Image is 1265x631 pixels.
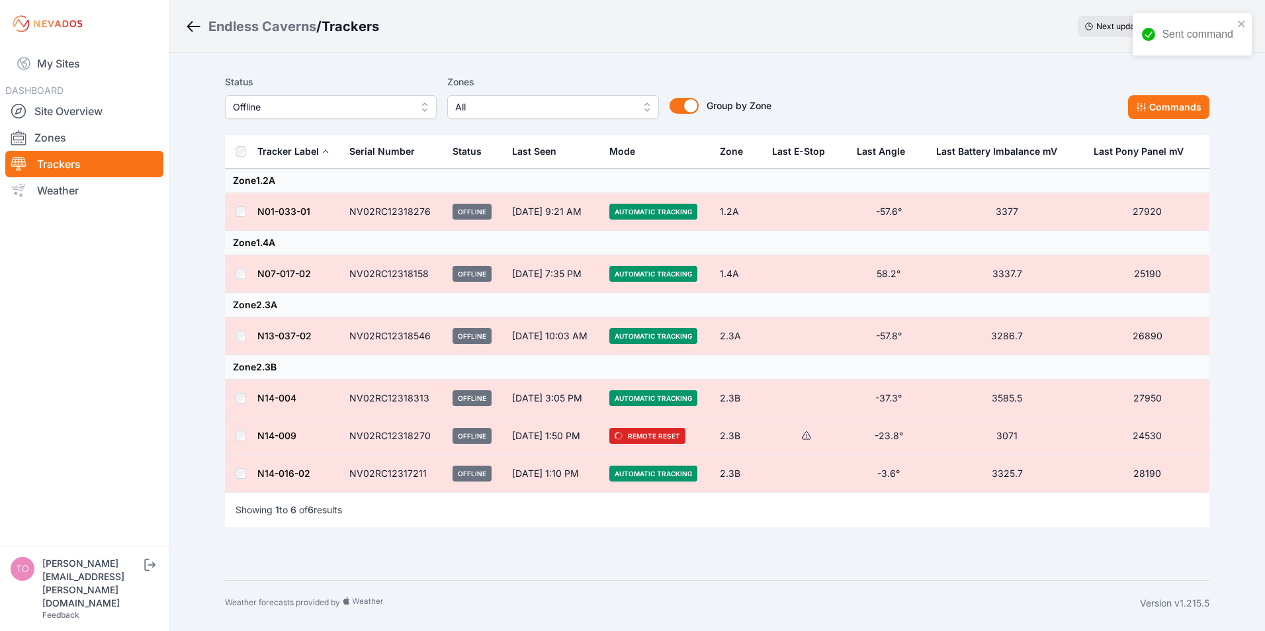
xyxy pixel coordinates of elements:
[453,136,492,167] button: Status
[275,504,279,515] span: 1
[341,193,445,231] td: NV02RC12318276
[1086,255,1209,293] td: 25190
[453,390,492,406] span: Offline
[1086,455,1209,493] td: 28190
[453,266,492,282] span: Offline
[341,417,445,455] td: NV02RC12318270
[316,17,322,36] span: /
[349,145,415,158] div: Serial Number
[772,145,825,158] div: Last E-Stop
[609,328,697,344] span: Automatic Tracking
[849,455,928,493] td: -3.6°
[609,204,697,220] span: Automatic Tracking
[257,136,329,167] button: Tracker Label
[857,136,916,167] button: Last Angle
[928,455,1085,493] td: 3325.7
[712,380,765,417] td: 2.3B
[5,177,163,204] a: Weather
[504,255,601,293] td: [DATE] 7:35 PM
[5,124,163,151] a: Zones
[453,328,492,344] span: Offline
[257,268,311,279] a: N07-017-02
[185,9,379,44] nav: Breadcrumb
[1086,193,1209,231] td: 27920
[225,231,1209,255] td: Zone 1.4A
[5,98,163,124] a: Site Overview
[928,380,1085,417] td: 3585.5
[341,317,445,355] td: NV02RC12318546
[257,206,310,217] a: N01-033-01
[712,255,765,293] td: 1.4A
[257,145,319,158] div: Tracker Label
[225,355,1209,380] td: Zone 2.3B
[504,455,601,493] td: [DATE] 1:10 PM
[447,74,659,90] label: Zones
[225,95,437,119] button: Offline
[712,317,765,355] td: 2.3A
[1096,21,1151,31] span: Next update in
[707,100,771,111] span: Group by Zone
[257,430,296,441] a: N14-009
[42,557,142,610] div: [PERSON_NAME][EMAIL_ADDRESS][PERSON_NAME][DOMAIN_NAME]
[1140,597,1209,610] div: Version v1.215.5
[5,48,163,79] a: My Sites
[928,193,1085,231] td: 3377
[290,504,296,515] span: 6
[1086,417,1209,455] td: 24530
[504,317,601,355] td: [DATE] 10:03 AM
[849,380,928,417] td: -37.3°
[609,136,646,167] button: Mode
[341,255,445,293] td: NV02RC12318158
[720,136,754,167] button: Zone
[1094,145,1184,158] div: Last Pony Panel mV
[849,317,928,355] td: -57.8°
[447,95,659,119] button: All
[453,145,482,158] div: Status
[11,557,34,581] img: tomasz.barcz@energix-group.com
[233,99,410,115] span: Offline
[609,428,685,444] span: Remote Reset
[609,390,697,406] span: Automatic Tracking
[236,503,342,517] p: Showing to of results
[857,145,905,158] div: Last Angle
[341,380,445,417] td: NV02RC12318313
[504,380,601,417] td: [DATE] 3:05 PM
[1162,26,1233,42] div: Sent command
[225,169,1209,193] td: Zone 1.2A
[712,193,765,231] td: 1.2A
[453,428,492,444] span: Offline
[720,145,743,158] div: Zone
[928,417,1085,455] td: 3071
[453,466,492,482] span: Offline
[512,136,593,167] div: Last Seen
[936,145,1057,158] div: Last Battery Imbalance mV
[772,136,836,167] button: Last E-Stop
[1128,95,1209,119] button: Commands
[504,417,601,455] td: [DATE] 1:50 PM
[455,99,632,115] span: All
[609,145,635,158] div: Mode
[257,468,310,479] a: N14-016-02
[225,597,1140,610] div: Weather forecasts provided by
[42,610,79,620] a: Feedback
[349,136,425,167] button: Serial Number
[11,13,85,34] img: Nevados
[1094,136,1194,167] button: Last Pony Panel mV
[849,255,928,293] td: 58.2°
[712,455,765,493] td: 2.3B
[1086,380,1209,417] td: 27950
[208,17,316,36] a: Endless Caverns
[225,74,437,90] label: Status
[5,151,163,177] a: Trackers
[225,293,1209,317] td: Zone 2.3A
[504,193,601,231] td: [DATE] 9:21 AM
[5,85,64,96] span: DASHBOARD
[849,417,928,455] td: -23.8°
[609,266,697,282] span: Automatic Tracking
[453,204,492,220] span: Offline
[928,317,1085,355] td: 3286.7
[849,193,928,231] td: -57.6°
[308,504,314,515] span: 6
[322,17,379,36] h3: Trackers
[936,136,1068,167] button: Last Battery Imbalance mV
